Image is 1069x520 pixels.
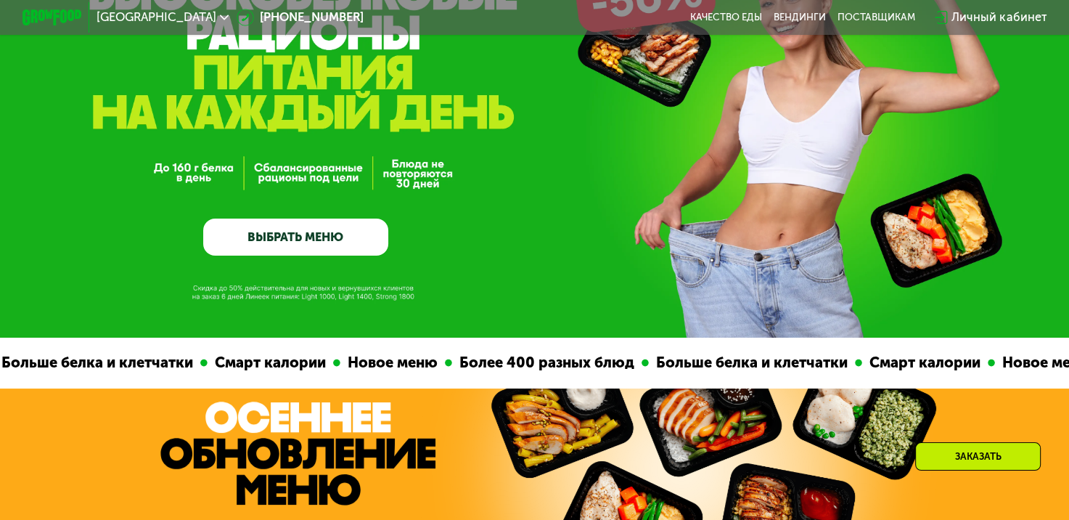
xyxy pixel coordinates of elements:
div: Новое меню [340,352,444,374]
a: ВЫБРАТЬ МЕНЮ [203,219,388,256]
div: Заказать [915,442,1041,471]
div: поставщикам [837,12,915,23]
div: Более 400 разных блюд [451,352,641,374]
div: Больше белка и клетчатки [648,352,854,374]
a: [PHONE_NUMBER] [237,9,364,27]
span: [GEOGRAPHIC_DATA] [97,12,216,23]
div: Смарт калории [861,352,987,374]
a: Вендинги [774,12,826,23]
div: Смарт калории [207,352,332,374]
div: Личный кабинет [951,9,1047,27]
a: Качество еды [690,12,762,23]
